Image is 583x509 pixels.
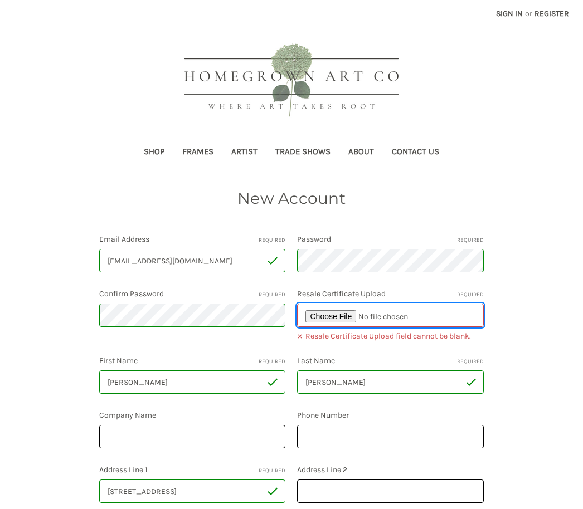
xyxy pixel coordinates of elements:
img: HOMEGROWN ART CO [166,31,417,131]
span: Resale Certificate Upload field cannot be blank. [297,330,484,343]
a: Contact Us [383,139,448,167]
small: Required [457,291,484,299]
small: Required [259,358,285,366]
a: Shop [135,139,173,167]
label: Company Name [99,409,286,421]
label: Address Line 1 [99,464,286,476]
span: or [524,8,533,19]
label: Address Line 2 [297,464,484,476]
label: First Name [99,355,286,366]
a: Trade Shows [266,139,339,167]
label: Confirm Password [99,288,286,300]
small: Required [457,236,484,244]
a: About [339,139,383,167]
h1: New Account [12,187,571,210]
label: Email Address [99,233,286,245]
label: Resale Certificate Upload [297,288,484,300]
label: Password [297,233,484,245]
label: Last Name [297,355,484,366]
a: Artist [222,139,266,167]
small: Required [457,358,484,366]
label: Phone Number [297,409,484,421]
small: Required [259,467,285,475]
small: Required [259,291,285,299]
small: Required [259,236,285,244]
a: Frames [173,139,222,167]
